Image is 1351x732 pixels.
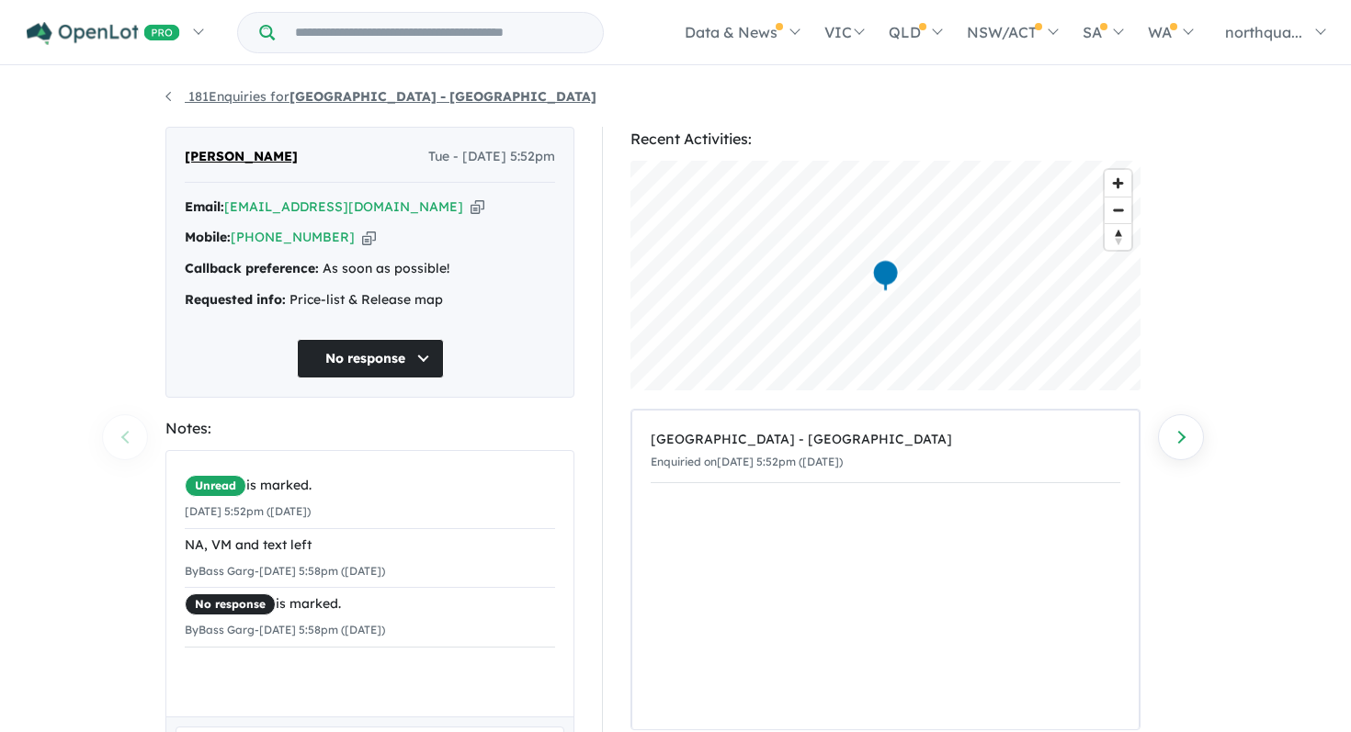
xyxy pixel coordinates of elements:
[630,161,1141,390] canvas: Map
[471,197,484,217] button: Copy
[185,593,276,615] span: No response
[231,229,355,245] a: [PHONE_NUMBER]
[1105,170,1131,197] button: Zoom in
[651,455,843,468] small: Enquiried on [DATE] 5:52pm ([DATE])
[651,429,1120,451] div: [GEOGRAPHIC_DATA] - [GEOGRAPHIC_DATA]
[165,416,574,441] div: Notes:
[185,291,286,308] strong: Requested info:
[185,260,319,276] strong: Callback preference:
[362,228,376,247] button: Copy
[428,146,555,168] span: Tue - [DATE] 5:52pm
[651,420,1120,483] a: [GEOGRAPHIC_DATA] - [GEOGRAPHIC_DATA]Enquiried on[DATE] 5:52pm ([DATE])
[872,259,900,293] div: Map marker
[185,593,555,615] div: is marked.
[185,258,555,280] div: As soon as possible!
[1105,224,1131,250] span: Reset bearing to north
[297,339,444,378] button: No response
[1225,23,1302,41] span: northqua...
[185,198,224,215] strong: Email:
[185,229,231,245] strong: Mobile:
[165,86,1186,108] nav: breadcrumb
[278,13,599,52] input: Try estate name, suburb, builder or developer
[224,198,463,215] a: [EMAIL_ADDRESS][DOMAIN_NAME]
[165,88,596,105] a: 181Enquiries for[GEOGRAPHIC_DATA] - [GEOGRAPHIC_DATA]
[185,289,555,311] div: Price-list & Release map
[185,146,298,168] span: [PERSON_NAME]
[289,88,596,105] strong: [GEOGRAPHIC_DATA] - [GEOGRAPHIC_DATA]
[185,535,555,557] div: NA, VM and text left
[1105,197,1131,223] span: Zoom out
[1105,223,1131,250] button: Reset bearing to north
[1105,197,1131,223] button: Zoom out
[27,22,180,45] img: Openlot PRO Logo White
[630,127,1141,152] div: Recent Activities:
[185,623,385,636] small: By Bass Garg - [DATE] 5:58pm ([DATE])
[185,564,385,578] small: By Bass Garg - [DATE] 5:58pm ([DATE])
[185,475,555,497] div: is marked.
[185,475,246,497] span: Unread
[185,504,311,518] small: [DATE] 5:52pm ([DATE])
